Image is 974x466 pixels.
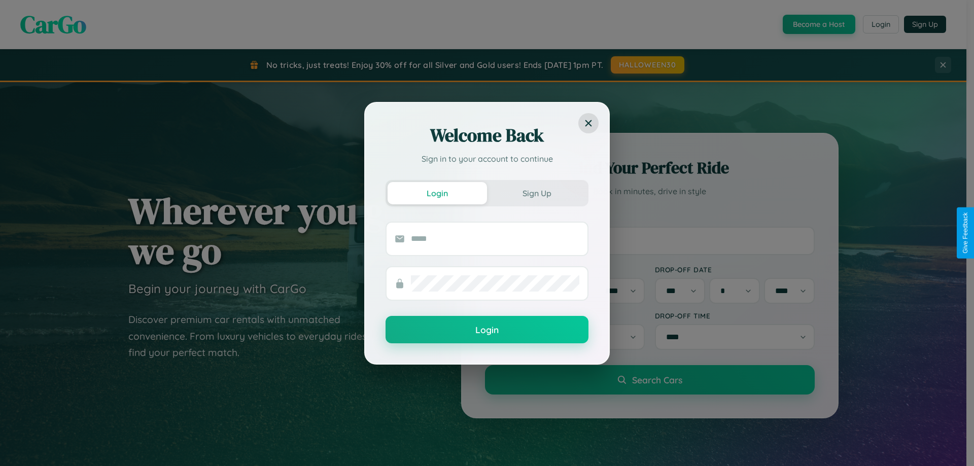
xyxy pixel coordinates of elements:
h2: Welcome Back [386,123,588,148]
p: Sign in to your account to continue [386,153,588,165]
button: Sign Up [487,182,586,204]
div: Give Feedback [962,212,969,254]
button: Login [388,182,487,204]
button: Login [386,316,588,343]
